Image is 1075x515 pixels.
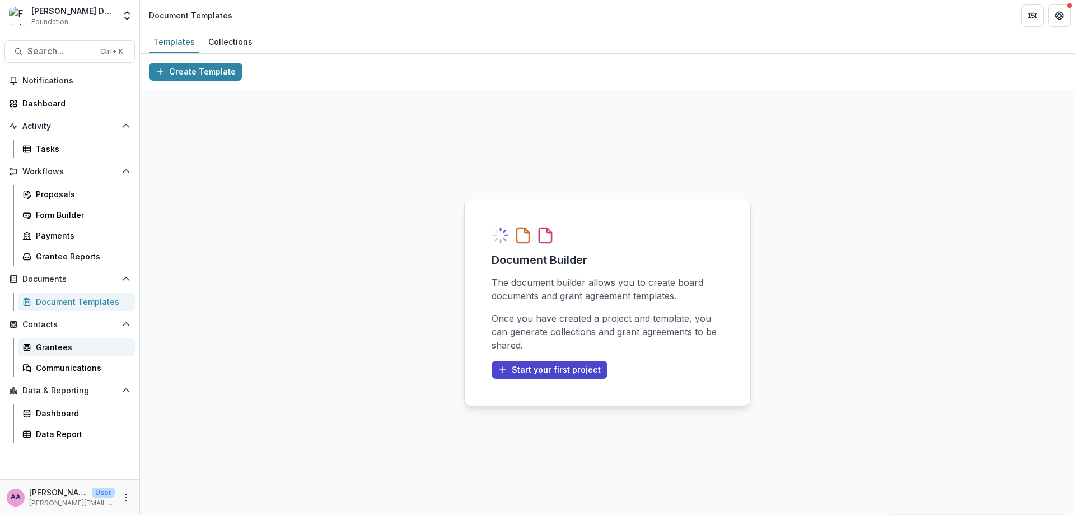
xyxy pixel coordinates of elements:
p: Once you have created a project and template, you can generate collections and grant agreements t... [492,312,723,352]
a: Grantee Reports [18,247,135,266]
div: Tasks [36,143,126,155]
div: Document Templates [149,10,232,21]
h2: Document Builder [492,253,723,267]
div: [PERSON_NAME] Data Sandbox [In Dev] [31,5,115,17]
button: Open Contacts [4,316,135,333]
a: Grantees [18,338,135,356]
span: Notifications [22,76,130,86]
img: Frist Data Sandbox [In Dev] [9,7,27,25]
a: Tasks [18,140,135,158]
button: Partners [1021,4,1044,27]
div: Communications [36,362,126,374]
span: Workflows [22,167,117,177]
p: The document builder allows you to create board documents and grant agreement templates. [492,276,723,303]
a: Collections [204,31,257,53]
p: [PERSON_NAME][EMAIL_ADDRESS][DOMAIN_NAME] [29,498,115,508]
div: Collections [204,34,257,50]
div: Proposals [36,188,126,200]
span: Foundation [31,17,68,27]
a: Document Templates [18,293,135,311]
div: Dashboard [22,98,126,109]
p: [PERSON_NAME] [29,486,87,498]
div: Grantees [36,341,126,353]
a: Data Report [18,425,135,443]
button: Search... [4,40,135,63]
span: Documents [22,275,117,284]
span: Contacts [22,320,117,330]
a: Proposals [18,185,135,203]
div: Templates [149,34,199,50]
a: Communications [18,359,135,377]
a: Templates [149,31,199,53]
div: Payments [36,230,126,242]
div: Data Report [36,428,126,440]
div: Grantee Reports [36,250,126,262]
button: Create Template [149,63,242,81]
span: Activity [22,122,117,131]
a: Form Builder [18,206,135,224]
span: Data & Reporting [22,386,117,396]
div: Form Builder [36,209,126,221]
a: Payments [18,226,135,245]
div: Document Templates [36,296,126,308]
p: User [92,488,115,498]
button: More [119,491,133,504]
span: Search... [27,46,94,57]
button: Open entity switcher [119,4,135,27]
nav: breadcrumb [144,7,237,24]
button: Open Data & Reporting [4,382,135,400]
button: Get Help [1048,4,1071,27]
button: Open Workflows [4,163,135,180]
a: Dashboard [4,94,135,113]
button: Open Documents [4,270,135,288]
button: Open Activity [4,117,135,135]
div: Ctrl + K [98,45,125,58]
div: Annie Axe [11,494,21,501]
button: Notifications [4,72,135,90]
div: Dashboard [36,407,126,419]
button: Start your first project [492,361,607,379]
a: Dashboard [18,404,135,423]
